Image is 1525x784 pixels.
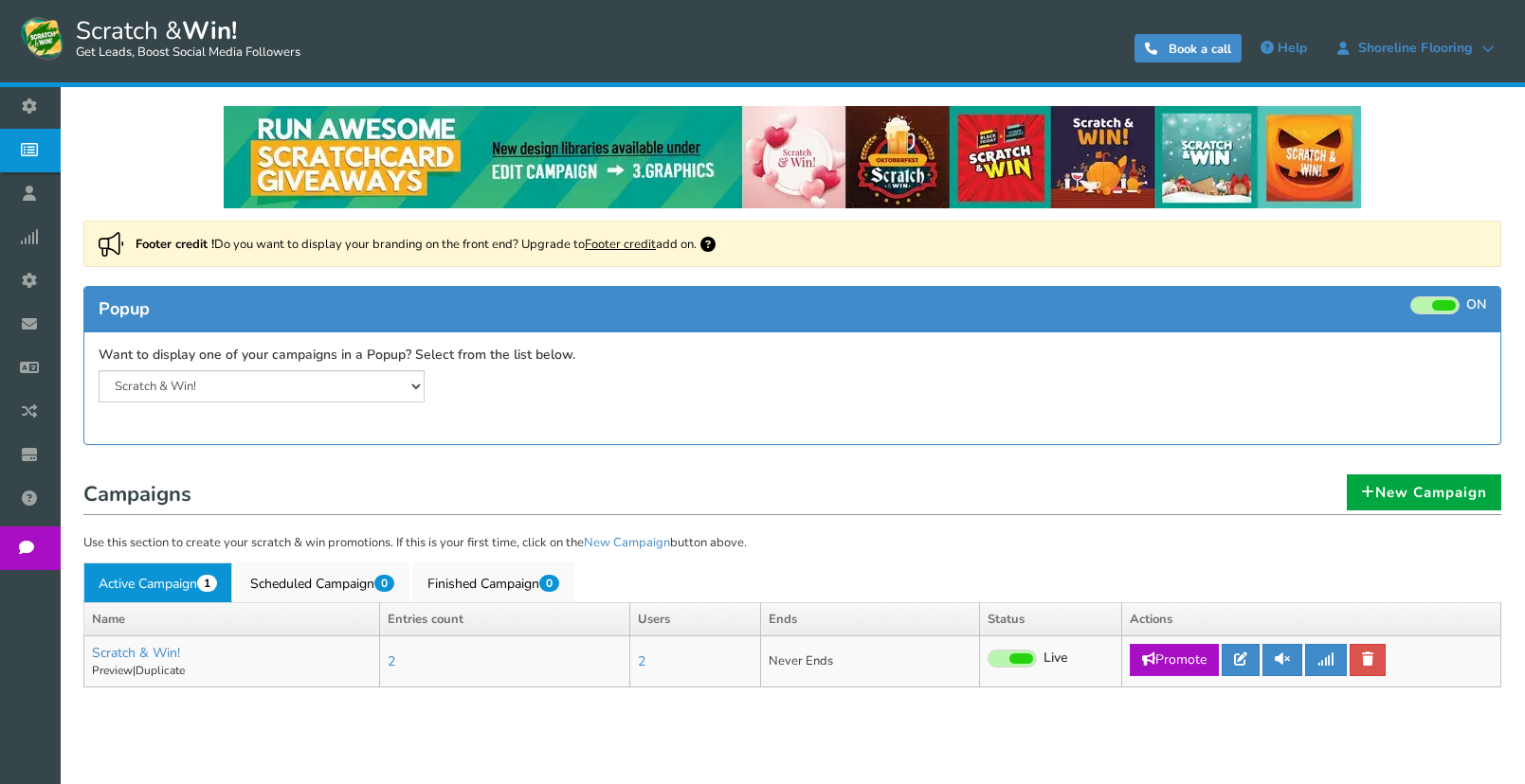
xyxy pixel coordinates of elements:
a: New Campaign [584,534,670,551]
span: 0 [539,575,559,592]
span: Popup [99,297,150,320]
small: Get Leads, Boost Social Media Followers [76,45,300,61]
a: Duplicate [136,663,185,678]
label: Want to display one of your campaigns in a Popup? Select from the list below. [99,347,575,365]
a: 2 [388,652,395,670]
td: Never Ends [761,636,980,687]
th: Users [629,602,760,636]
a: Scratch &Win! Get Leads, Boost Social Media Followers [19,14,300,62]
span: ON [1466,296,1486,314]
span: 1 [197,575,217,592]
strong: Footer credit ! [136,236,214,253]
th: Actions [1122,602,1501,636]
span: Book a call [1169,41,1231,58]
a: Active Campaign [83,562,232,602]
span: Live [1044,650,1068,668]
a: Scratch & Win! [92,644,180,662]
p: | [92,663,372,679]
span: Help [1278,39,1307,57]
a: 2 [638,652,645,670]
a: Scheduled Campaign [235,562,409,602]
th: Status [980,602,1122,636]
th: Ends [761,602,980,636]
img: Scratch and Win [19,14,66,62]
img: festival-poster-2020.webp [224,106,1361,208]
strong: Win! [182,14,237,47]
h1: Campaigns [83,477,1501,515]
a: Help [1251,33,1316,63]
th: Entries count [380,602,629,636]
a: Promote [1130,644,1219,676]
a: Preview [92,663,133,678]
div: Do you want to display your branding on the front end? Upgrade to add on. [83,221,1501,267]
a: Book a call [1135,34,1242,62]
th: Name [84,602,380,636]
span: Scratch & [66,14,300,62]
span: Shoreline Flooring [1349,41,1481,56]
span: 0 [374,575,394,592]
a: Footer credit [585,236,656,253]
p: Use this section to create your scratch & win promotions. If this is your first time, click on th... [83,534,1501,553]
a: Finished Campaign [412,562,574,602]
a: New Campaign [1347,474,1501,510]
